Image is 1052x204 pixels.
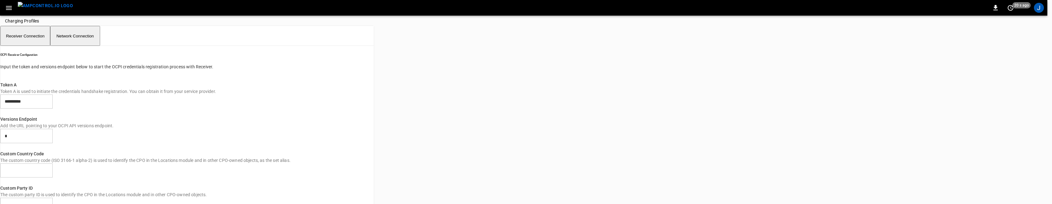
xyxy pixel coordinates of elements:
p: Versions Endpoint [0,116,374,123]
span: 20 s ago [1012,2,1031,8]
span: Charging Profiles [5,18,39,23]
p: Custom Country Code [0,151,374,157]
button: Network Connection [50,26,100,46]
p: Add the URL pointing to your OCPI API versions endpoint. [0,123,374,129]
button: Receiver Connection [0,26,50,46]
img: ampcontrol.io logo [18,2,73,10]
p: Token A is used to initiate the credentials handshake registration. You can obtain it from your s... [0,88,374,95]
button: set refresh interval [1006,3,1016,13]
h6: OCPI Receiver Configuration [0,53,374,57]
p: The custom party ID is used to identify the CPO in the Locations module and in other CPO-owned ob... [0,192,374,198]
p: The custom country code (ISO 3166-1 alpha-2) is used to identify the CPO in the Locations module ... [0,157,374,163]
p: Custom Party ID [0,185,374,192]
div: profile-icon [1034,3,1044,13]
p: Token A [0,82,374,88]
p: Input the token and versions endpoint below to start the OCPI credentials registration process wi... [0,64,374,70]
